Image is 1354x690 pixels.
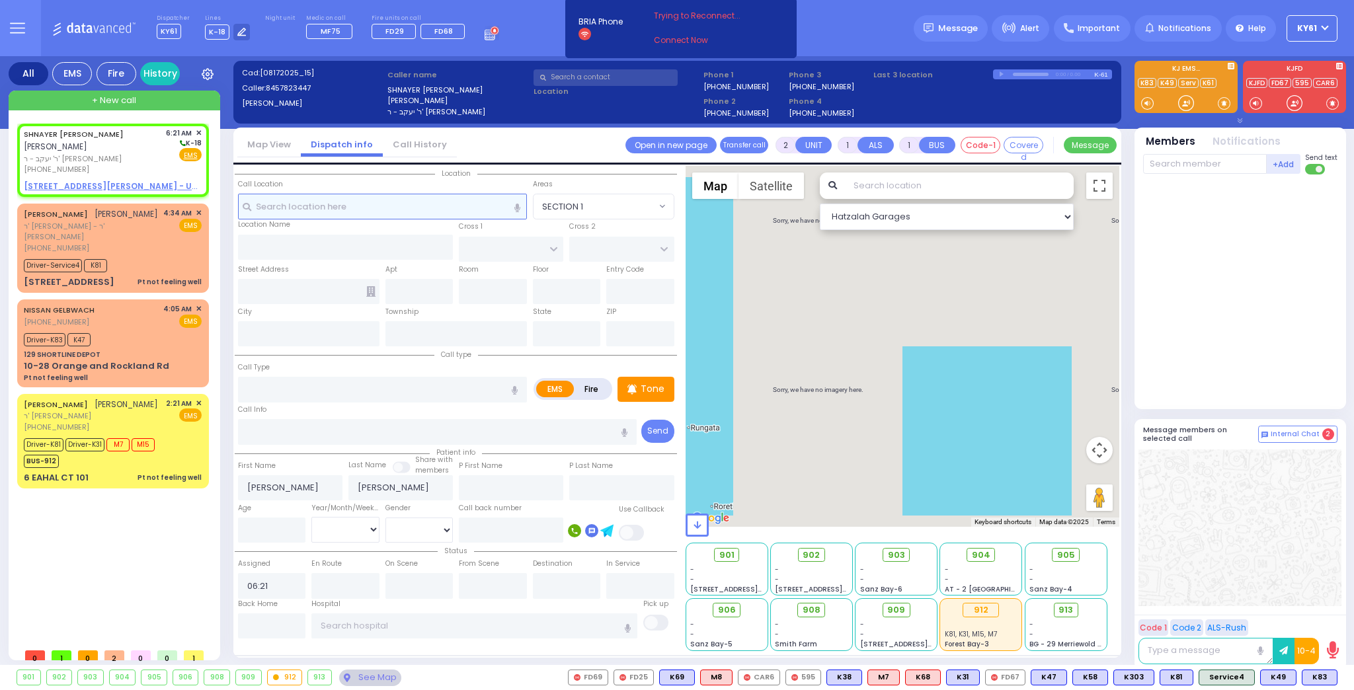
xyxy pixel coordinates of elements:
div: K38 [826,670,862,685]
span: Sanz Bay-5 [690,639,733,649]
div: Year/Month/Week/Day [311,503,379,514]
label: Last Name [348,460,386,471]
button: BUS [919,137,955,153]
div: K83 [1302,670,1337,685]
span: ✕ [196,128,202,139]
label: Use Callback [619,504,664,515]
a: Map View [237,138,301,151]
div: BLS [1113,670,1154,685]
input: Search hospital [311,613,637,638]
span: FD29 [385,26,404,36]
label: Call back number [459,503,522,514]
span: M15 [132,438,155,451]
span: Driver-K83 [24,333,65,346]
div: Fire [97,62,136,85]
label: Pick up [643,599,668,609]
div: K68 [905,670,941,685]
span: 908 [803,603,820,617]
div: 901 [17,670,40,685]
label: Room [459,264,479,275]
a: [PERSON_NAME] [24,399,88,410]
button: Members [1146,134,1195,149]
a: K49 [1158,78,1177,88]
label: [PERSON_NAME] [387,95,529,106]
label: [PHONE_NUMBER] [703,81,769,91]
label: Township [385,307,418,317]
div: ALS [867,670,900,685]
span: Smith Farm [775,639,817,649]
span: ✕ [196,303,202,315]
img: Logo [52,20,140,36]
span: Driver-K81 [24,438,63,451]
label: Dispatcher [157,15,190,22]
div: 129 SHORTLINE DEPOT [24,350,100,360]
label: Medic on call [306,15,356,22]
span: 913 [1058,603,1073,617]
span: [PHONE_NUMBER] [24,243,89,253]
div: 905 [141,670,167,685]
div: ALS [905,670,941,685]
span: 0 [157,650,177,660]
span: K-18 [205,24,229,40]
label: In Service [606,558,640,569]
button: Message [1064,137,1117,153]
h5: Message members on selected call [1143,426,1258,443]
span: - [860,564,864,574]
div: K58 [1072,670,1108,685]
input: Search location here [238,194,527,219]
u: EMS [184,151,198,161]
label: First Name [238,461,276,471]
button: Code 1 [1138,619,1168,636]
div: BLS [1072,670,1108,685]
span: Send text [1305,153,1337,163]
div: K47 [1031,670,1067,685]
span: [STREET_ADDRESS][PERSON_NAME] [775,584,900,594]
a: Connect Now [654,34,758,46]
button: Map camera controls [1086,437,1113,463]
a: K83 [1138,78,1156,88]
span: Internal Chat [1271,430,1320,439]
div: BLS [1031,670,1067,685]
span: Help [1248,22,1266,34]
span: - [690,564,694,574]
span: Forest Bay-3 [945,639,989,649]
a: Call History [383,138,457,151]
span: 1 [52,650,71,660]
input: Search member [1143,154,1267,174]
label: [PHONE_NUMBER] [703,108,769,118]
span: [PHONE_NUMBER] [24,164,89,174]
span: Call type [434,350,478,360]
span: - [1029,564,1033,574]
div: 6 EAHAL CT 101 [24,471,89,484]
label: State [533,307,551,317]
div: BLS [946,670,980,685]
a: Serv [1178,78,1199,88]
span: - [1029,629,1033,639]
span: 8457823447 [266,83,311,93]
div: 904 [110,670,136,685]
span: - [775,564,779,574]
label: Call Location [238,179,283,190]
label: Areas [533,179,553,190]
div: 909 [236,670,261,685]
span: Phone 2 [703,96,784,107]
label: Call Info [238,404,266,415]
label: Apt [385,264,397,275]
span: [PHONE_NUMBER] [24,422,89,432]
label: Destination [533,558,573,569]
div: BLS [1160,670,1193,685]
a: Dispatch info [301,138,383,151]
span: + New call [92,94,136,107]
span: Message [938,22,978,35]
span: - [690,574,694,584]
span: - [860,629,864,639]
span: Phone 1 [703,69,784,81]
label: Cross 2 [569,221,596,232]
span: ר' [PERSON_NAME] - ר' [PERSON_NAME] [24,221,159,243]
span: K-18 [178,138,202,148]
button: KY61 [1287,15,1337,42]
a: CAR6 [1313,78,1337,88]
span: 904 [972,549,990,562]
a: History [140,62,180,85]
img: red-radio-icon.svg [744,674,750,681]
